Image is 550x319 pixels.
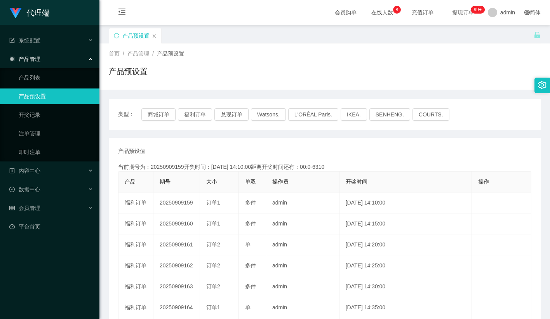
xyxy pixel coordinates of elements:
[118,213,153,234] td: 福利订单
[9,187,15,192] i: 图标: check-circle-o
[9,168,15,173] i: 图标: profile
[206,220,220,227] span: 订单1
[245,304,251,310] span: 单
[412,108,449,121] button: COURTS.
[26,0,50,25] h1: 代理端
[127,50,149,57] span: 产品管理
[114,33,119,38] i: 图标: sync
[251,108,286,121] button: Watsons.
[524,10,530,15] i: 图标: global
[19,88,93,104] a: 产品预设置
[396,6,399,14] p: 8
[152,50,154,57] span: /
[9,8,22,19] img: logo.9652507e.png
[266,276,339,297] td: admin
[153,297,200,318] td: 20250909164
[266,213,339,234] td: admin
[178,108,212,121] button: 福利订单
[9,9,50,16] a: 代理端
[9,205,15,211] i: 图标: table
[408,10,437,15] span: 充值订单
[206,199,220,206] span: 订单1
[9,186,40,192] span: 数据中心
[339,276,472,297] td: [DATE] 14:30:00
[122,28,150,43] div: 产品预设置
[153,192,200,213] td: 20250909159
[118,297,153,318] td: 福利订单
[153,255,200,276] td: 20250909162
[266,234,339,255] td: admin
[471,6,485,14] sup: 1125
[118,276,153,297] td: 福利订单
[19,70,93,85] a: 产品列表
[245,241,251,248] span: 单
[153,213,200,234] td: 20250909160
[160,179,171,185] span: 期号
[245,262,256,269] span: 多件
[341,108,367,121] button: IKEA.
[206,262,220,269] span: 订单2
[272,179,289,185] span: 操作员
[214,108,249,121] button: 兑现订单
[245,283,256,290] span: 多件
[206,179,217,185] span: 大小
[448,10,478,15] span: 提现订单
[125,179,136,185] span: 产品
[118,108,141,121] span: 类型：
[9,168,40,174] span: 内容中心
[9,56,15,62] i: 图标: appstore-o
[288,108,338,121] button: L'ORÉAL Paris.
[339,234,472,255] td: [DATE] 14:20:00
[9,37,40,43] span: 系统配置
[266,192,339,213] td: admin
[538,81,547,89] i: 图标: setting
[109,66,148,77] h1: 产品预设置
[109,0,135,25] i: 图标: menu-fold
[339,192,472,213] td: [DATE] 14:10:00
[152,34,157,38] i: 图标: close
[206,304,220,310] span: 订单1
[534,31,541,38] i: 图标: unlock
[153,234,200,255] td: 20250909161
[9,205,40,211] span: 会员管理
[118,163,531,171] div: 当前期号为：20250909159开奖时间：[DATE] 14:10:00距离开奖时间还有：00:0-6310
[206,241,220,248] span: 订单2
[339,213,472,234] td: [DATE] 14:15:00
[339,297,472,318] td: [DATE] 14:35:00
[339,255,472,276] td: [DATE] 14:25:00
[118,192,153,213] td: 福利订单
[109,50,120,57] span: 首页
[245,199,256,206] span: 多件
[478,179,489,185] span: 操作
[266,297,339,318] td: admin
[153,276,200,297] td: 20250909163
[19,107,93,123] a: 开奖记录
[346,179,367,185] span: 开奖时间
[19,126,93,141] a: 注单管理
[9,219,93,234] a: 图标: dashboard平台首页
[19,144,93,160] a: 即时注单
[141,108,176,121] button: 商城订单
[369,108,410,121] button: SENHENG.
[9,56,40,62] span: 产品管理
[266,255,339,276] td: admin
[118,234,153,255] td: 福利订单
[9,38,15,43] i: 图标: form
[157,50,184,57] span: 产品预设置
[367,10,397,15] span: 在线人数
[245,220,256,227] span: 多件
[118,147,145,155] span: 产品预设值
[206,283,220,290] span: 订单2
[123,50,124,57] span: /
[245,179,256,185] span: 单双
[393,6,401,14] sup: 8
[118,255,153,276] td: 福利订单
